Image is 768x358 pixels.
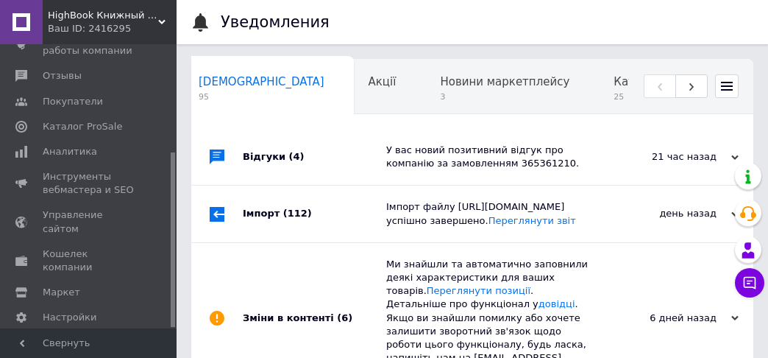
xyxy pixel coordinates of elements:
span: Инструменты вебмастера и SEO [43,170,136,197]
div: 6 дней назад [591,312,739,325]
button: Чат с покупателем [735,268,764,298]
div: 21 час назад [591,150,739,164]
span: Аналитика [43,145,97,158]
span: Кошелек компании [43,248,136,274]
span: Каталог ProSale [43,120,122,133]
span: Акції [369,75,397,88]
span: Показатели работы компании [43,31,136,57]
span: Новини маркетплейсу [440,75,569,88]
a: Переглянути позиції [427,285,530,296]
span: Каталог ProSale [614,75,705,88]
h1: Уведомления [221,13,330,31]
span: 3 [440,91,569,102]
div: У вас новий позитивний відгук про компанію за замовленням 365361210. [386,144,591,170]
span: 95 [199,91,324,102]
div: Імпорт [243,186,386,242]
div: Імпорт файлу [URL][DOMAIN_NAME] успішно завершено. [386,200,591,227]
div: день назад [591,207,739,220]
span: (4) [289,151,305,162]
a: довідці [538,298,575,309]
span: Управление сайтом [43,208,136,235]
span: (6) [337,312,352,323]
div: Ваш ID: 2416295 [48,22,177,35]
span: [DEMOGRAPHIC_DATA] [199,75,324,88]
div: Відгуки [243,129,386,185]
span: Маркет [43,286,80,299]
span: Отзывы [43,69,82,83]
span: (112) [283,208,312,219]
span: 25 [614,91,705,102]
a: Переглянути звіт [488,215,576,226]
span: Настройки [43,311,96,324]
span: HighBook Книжный магазин [48,9,158,22]
span: Покупатели [43,95,103,108]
